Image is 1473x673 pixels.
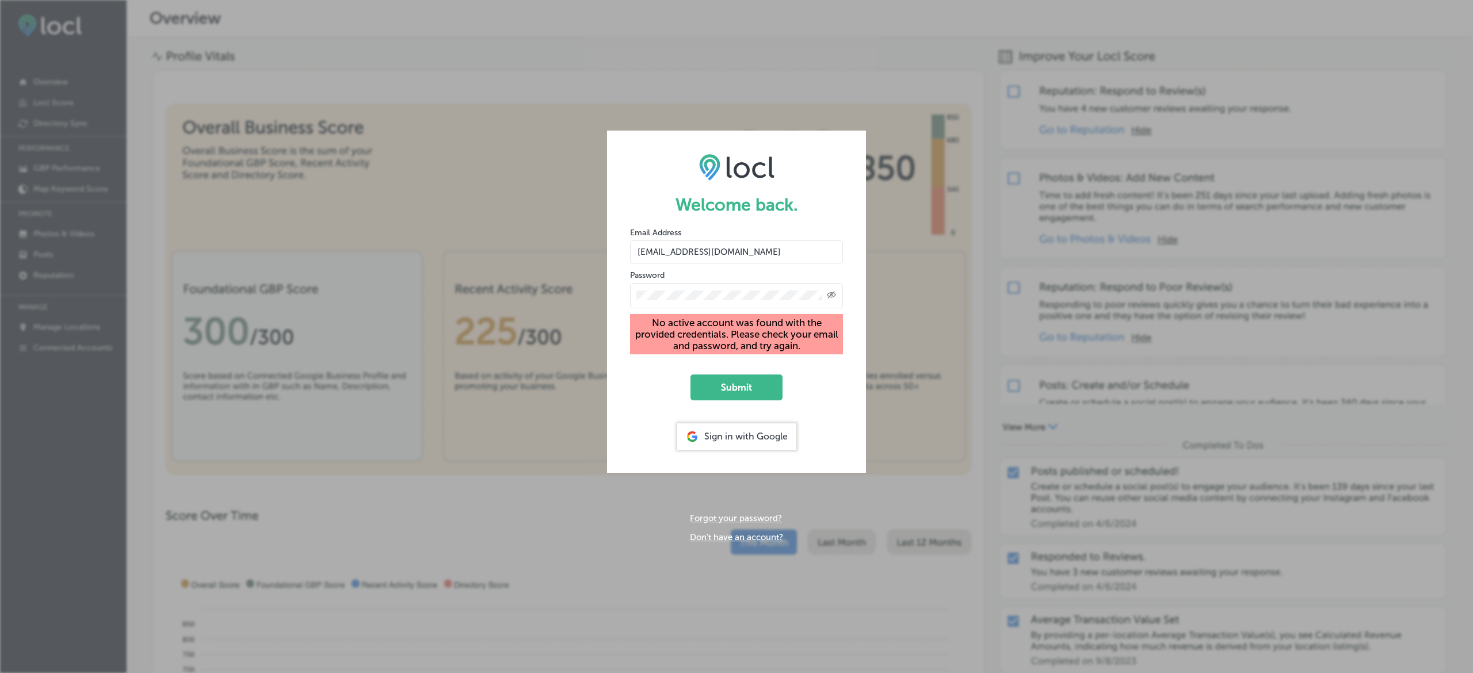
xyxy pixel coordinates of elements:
a: Forgot your password? [690,513,782,523]
img: LOCL logo [699,154,774,180]
div: No active account was found with the provided credentials. Please check your email and password, ... [630,314,843,354]
button: Submit [690,374,783,400]
div: Sign in with Google [677,423,796,450]
label: Email Address [630,228,681,238]
h1: Welcome back. [630,194,843,215]
label: Password [630,270,665,280]
a: Don't have an account? [690,532,783,542]
span: Toggle password visibility [827,290,836,301]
